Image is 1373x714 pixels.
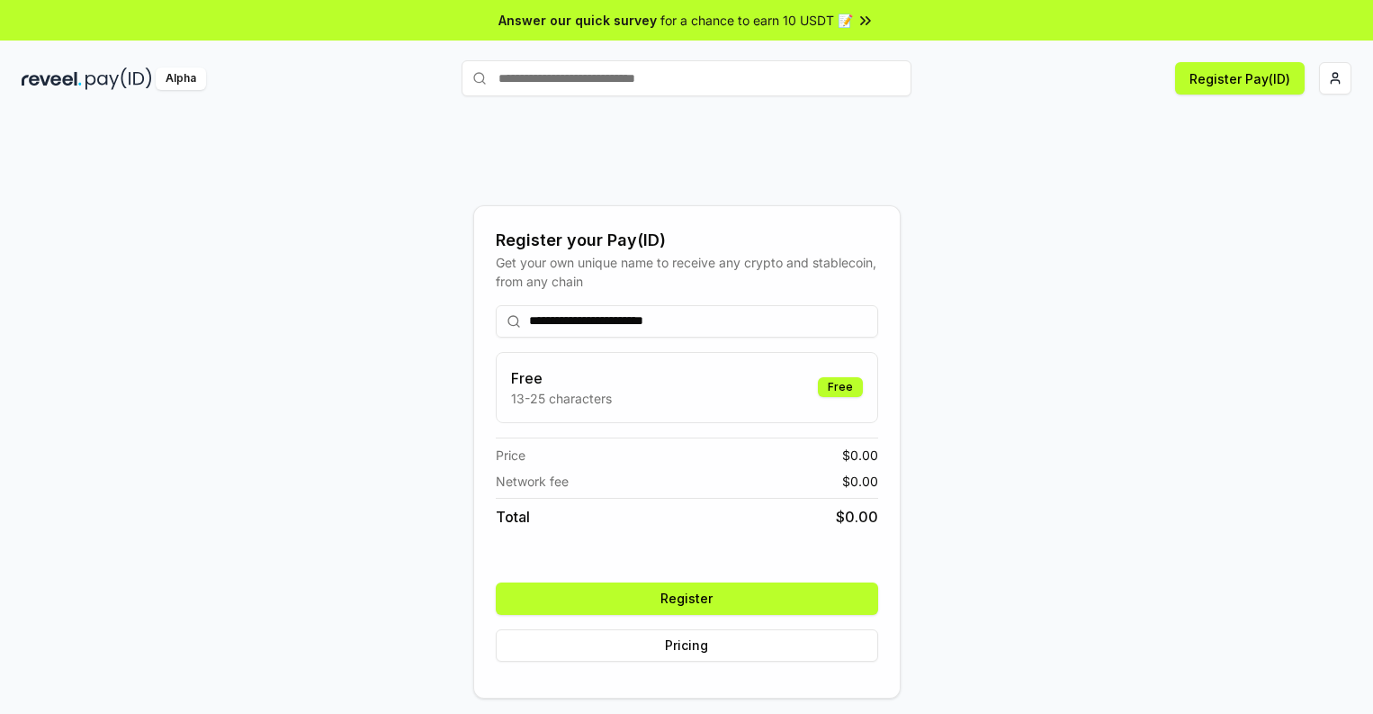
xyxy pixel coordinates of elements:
[660,11,853,30] span: for a chance to earn 10 USDT 📝
[1175,62,1305,95] button: Register Pay(ID)
[496,228,878,253] div: Register your Pay(ID)
[836,506,878,528] span: $ 0.00
[496,583,878,615] button: Register
[842,472,878,491] span: $ 0.00
[496,472,569,491] span: Network fee
[85,68,152,90] img: pay_id
[156,68,206,90] div: Alpha
[496,446,525,465] span: Price
[498,11,657,30] span: Answer our quick survey
[496,629,878,662] button: Pricing
[22,68,82,90] img: reveel_dark
[842,446,878,465] span: $ 0.00
[511,367,612,389] h3: Free
[511,389,612,408] p: 13-25 characters
[496,506,530,528] span: Total
[496,253,878,291] div: Get your own unique name to receive any crypto and stablecoin, from any chain
[818,377,863,397] div: Free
